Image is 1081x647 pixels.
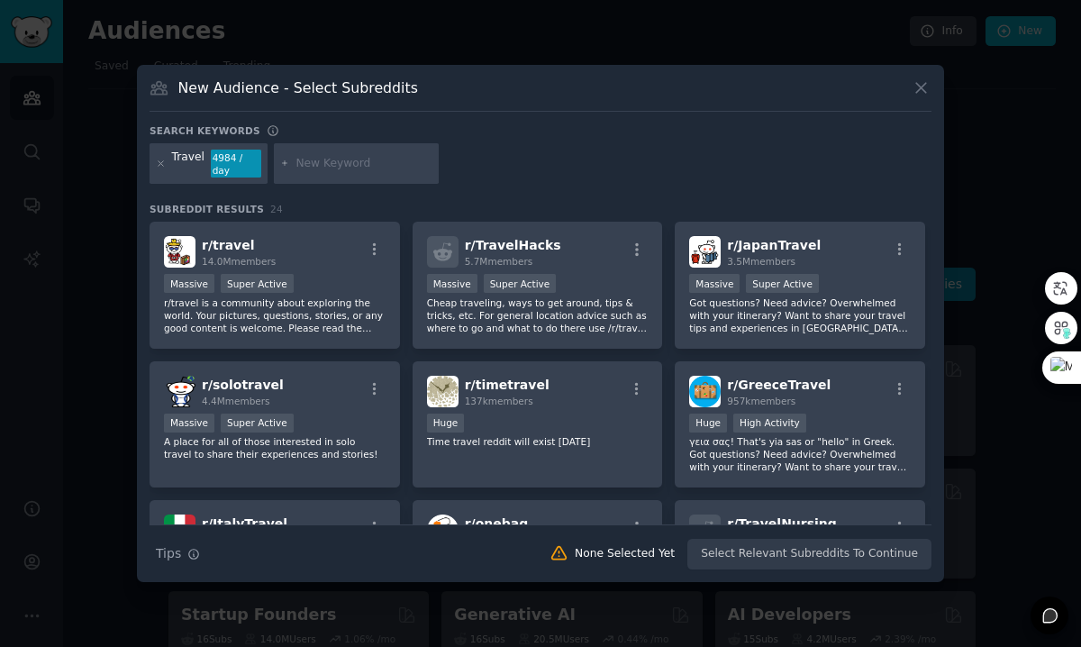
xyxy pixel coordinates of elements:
p: Time travel reddit will exist [DATE] [427,435,649,448]
span: r/ TravelNursing [727,516,837,531]
span: 957k members [727,396,795,406]
div: Super Active [746,274,819,293]
div: Massive [689,274,740,293]
span: 24 [270,204,283,214]
div: Huge [689,414,727,433]
img: JapanTravel [689,236,721,268]
div: Massive [164,274,214,293]
img: GreeceTravel [689,376,721,407]
div: Travel [172,150,204,178]
p: γεια σας! That's yia sas or "hello" in Greek. Got questions? Need advice? Overwhelmed with your i... [689,435,911,473]
img: onebag [427,515,459,546]
p: A place for all of those interested in solo travel to share their experiences and stories! [164,435,386,460]
div: Huge [427,414,465,433]
p: r/travel is a community about exploring the world. Your pictures, questions, stories, or any good... [164,296,386,334]
span: r/ onebag [465,516,529,531]
span: Subreddit Results [150,203,264,215]
div: Super Active [221,414,294,433]
span: r/ solotravel [202,378,284,392]
span: 4.4M members [202,396,270,406]
h3: New Audience - Select Subreddits [178,78,418,97]
p: Got questions? Need advice? Overwhelmed with your itinerary? Want to share your travel tips and e... [689,296,911,334]
span: r/ timetravel [465,378,550,392]
img: solotravel [164,376,195,407]
div: Massive [427,274,477,293]
span: r/ TravelHacks [465,238,561,252]
div: Massive [164,414,214,433]
span: r/ ItalyTravel [202,516,287,531]
img: ItalyTravel [164,515,195,546]
img: travel [164,236,195,268]
span: 3.5M members [727,256,795,267]
div: None Selected Yet [575,546,675,562]
p: Cheap traveling, ways to get around, tips & tricks, etc. For general location advice such as wher... [427,296,649,334]
span: r/ GreeceTravel [727,378,831,392]
div: High Activity [733,414,806,433]
div: 4984 / day [211,150,261,178]
span: r/ JapanTravel [727,238,821,252]
span: 14.0M members [202,256,276,267]
h3: Search keywords [150,124,260,137]
div: Super Active [484,274,557,293]
button: Tips [150,538,206,570]
span: 137k members [465,396,533,406]
div: Super Active [221,274,294,293]
img: timetravel [427,376,459,407]
span: Tips [156,544,181,563]
span: r/ travel [202,238,255,252]
span: 5.7M members [465,256,533,267]
input: New Keyword [295,156,432,172]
